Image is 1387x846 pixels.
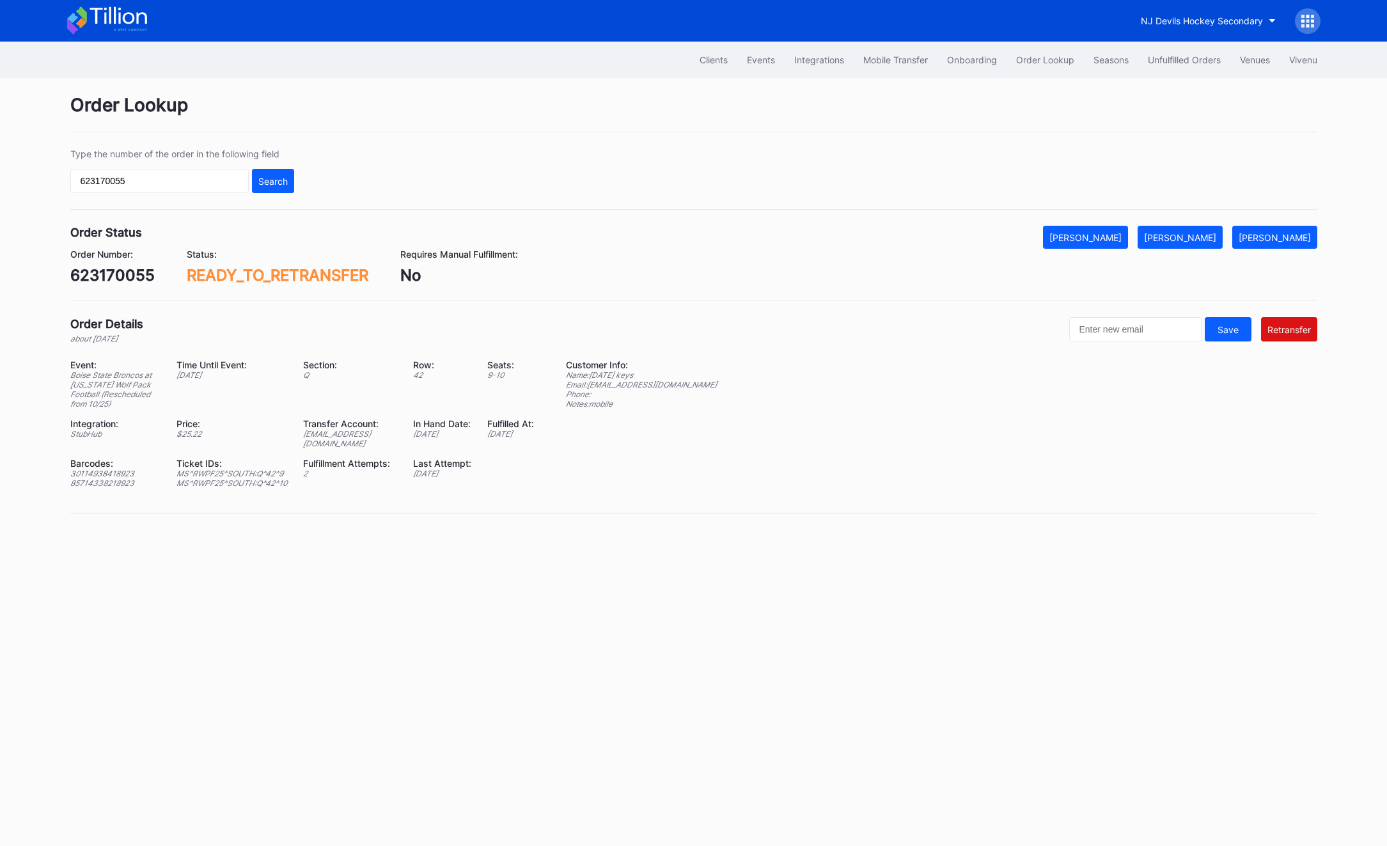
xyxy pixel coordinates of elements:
button: Venues [1230,48,1280,72]
button: [PERSON_NAME] [1043,226,1128,249]
div: Boise State Broncos at [US_STATE] Wolf Pack Football (Rescheduled from 10/25) [70,370,161,409]
div: 85714338218923 [70,478,161,488]
div: [PERSON_NAME] [1049,232,1122,243]
button: Save [1205,317,1251,341]
div: Fulfilled At: [487,418,534,429]
button: Seasons [1084,48,1138,72]
div: Price: [176,418,287,429]
div: Requires Manual Fulfillment: [400,249,518,260]
div: Notes: mobile [566,399,717,409]
button: Unfulfilled Orders [1138,48,1230,72]
div: Seasons [1093,54,1129,65]
div: Fulfillment Attempts: [303,458,397,469]
div: Onboarding [947,54,997,65]
div: 623170055 [70,266,155,285]
div: Ticket IDs: [176,458,287,469]
div: [DATE] [176,370,287,380]
div: Events [747,54,775,65]
div: Phone: [566,389,717,399]
div: [PERSON_NAME] [1144,232,1216,243]
div: Time Until Event: [176,359,287,370]
div: about [DATE] [70,334,143,343]
button: Clients [690,48,737,72]
button: [PERSON_NAME] [1138,226,1223,249]
div: Vivenu [1289,54,1317,65]
div: Event: [70,359,161,370]
div: Search [258,176,288,187]
div: Order Details [70,317,143,331]
button: Mobile Transfer [854,48,937,72]
div: Type the number of the order in the following field [70,148,294,159]
div: [DATE] [487,429,534,439]
div: Barcodes: [70,458,161,469]
div: Row: [413,359,471,370]
div: No [400,266,518,285]
button: Events [737,48,785,72]
div: Unfulfilled Orders [1148,54,1221,65]
button: Order Lookup [1007,48,1084,72]
div: Order Status [70,226,142,239]
div: Transfer Account: [303,418,397,429]
button: Integrations [785,48,854,72]
div: Section: [303,359,397,370]
div: [EMAIL_ADDRESS][DOMAIN_NAME] [303,429,397,448]
div: Customer Info: [566,359,717,370]
div: In Hand Date: [413,418,471,429]
div: READY_TO_RETRANSFER [187,266,368,285]
div: NJ Devils Hockey Secondary [1141,15,1263,26]
div: Order Lookup [70,94,1317,132]
div: 2 [303,469,397,478]
div: Order Lookup [1016,54,1074,65]
div: MS^RWPF25^SOUTH:Q^42^9 [176,469,287,478]
div: Integrations [794,54,844,65]
div: 42 [413,370,471,380]
div: 30114938418923 [70,469,161,478]
div: 9 - 10 [487,370,534,380]
button: NJ Devils Hockey Secondary [1131,9,1285,33]
div: Q [303,370,397,380]
div: Seats: [487,359,534,370]
div: StubHub [70,429,161,439]
input: Enter new email [1069,317,1202,341]
button: Onboarding [937,48,1007,72]
div: Name: [DATE] keys [566,370,717,380]
div: [DATE] [413,469,471,478]
div: [PERSON_NAME] [1239,232,1311,243]
div: Last Attempt: [413,458,471,469]
button: Retransfer [1261,317,1317,341]
div: MS^RWPF25^SOUTH:Q^42^10 [176,478,287,488]
input: GT59662 [70,169,249,193]
div: Retransfer [1267,324,1311,335]
div: Status: [187,249,368,260]
button: Search [252,169,294,193]
div: Email: [EMAIL_ADDRESS][DOMAIN_NAME] [566,380,717,389]
div: [DATE] [413,429,471,439]
div: Clients [700,54,728,65]
div: Mobile Transfer [863,54,928,65]
div: Integration: [70,418,161,429]
button: Vivenu [1280,48,1327,72]
div: $ 25.22 [176,429,287,439]
button: [PERSON_NAME] [1232,226,1317,249]
div: Venues [1240,54,1270,65]
div: Save [1218,324,1239,335]
div: Order Number: [70,249,155,260]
